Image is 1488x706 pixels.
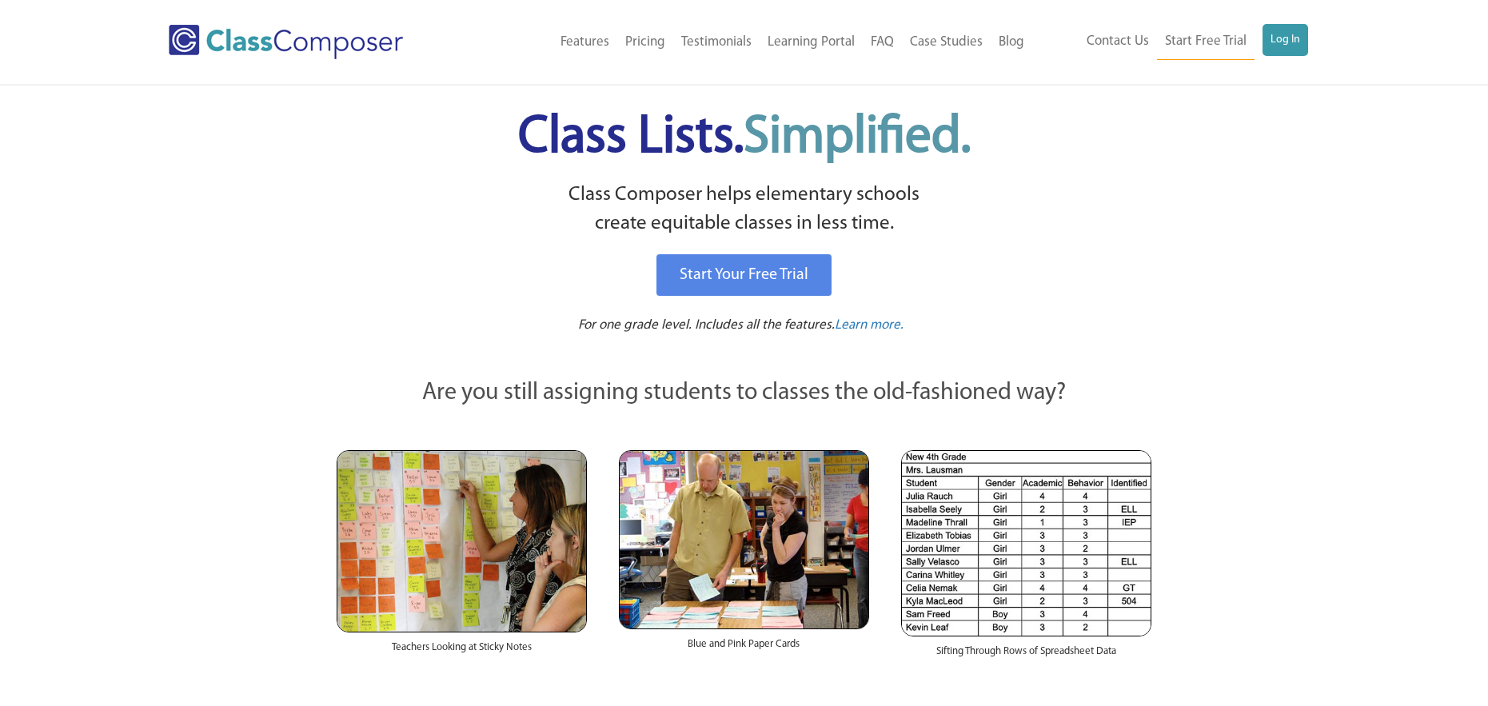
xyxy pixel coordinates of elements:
a: Blog [991,25,1032,60]
img: Spreadsheets [901,450,1151,636]
span: Class Lists. [518,112,971,164]
a: Contact Us [1079,24,1157,59]
a: FAQ [863,25,902,60]
img: Blue and Pink Paper Cards [619,450,869,628]
img: Teachers Looking at Sticky Notes [337,450,587,632]
a: Pricing [617,25,673,60]
span: Learn more. [835,318,904,332]
nav: Header Menu [1032,24,1308,60]
p: Are you still assigning students to classes the old-fashioned way? [337,376,1152,411]
div: Blue and Pink Paper Cards [619,629,869,668]
span: For one grade level. Includes all the features. [578,318,835,332]
a: Case Studies [902,25,991,60]
a: Learn more. [835,316,904,336]
img: Class Composer [169,25,403,59]
div: Sifting Through Rows of Spreadsheet Data [901,636,1151,675]
a: Learning Portal [760,25,863,60]
p: Class Composer helps elementary schools create equitable classes in less time. [334,181,1155,239]
a: Features [553,25,617,60]
a: Log In [1263,24,1308,56]
a: Start Free Trial [1157,24,1255,60]
a: Testimonials [673,25,760,60]
nav: Header Menu [469,25,1032,60]
div: Teachers Looking at Sticky Notes [337,632,587,671]
span: Simplified. [744,112,971,164]
a: Start Your Free Trial [656,254,832,296]
span: Start Your Free Trial [680,267,808,283]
